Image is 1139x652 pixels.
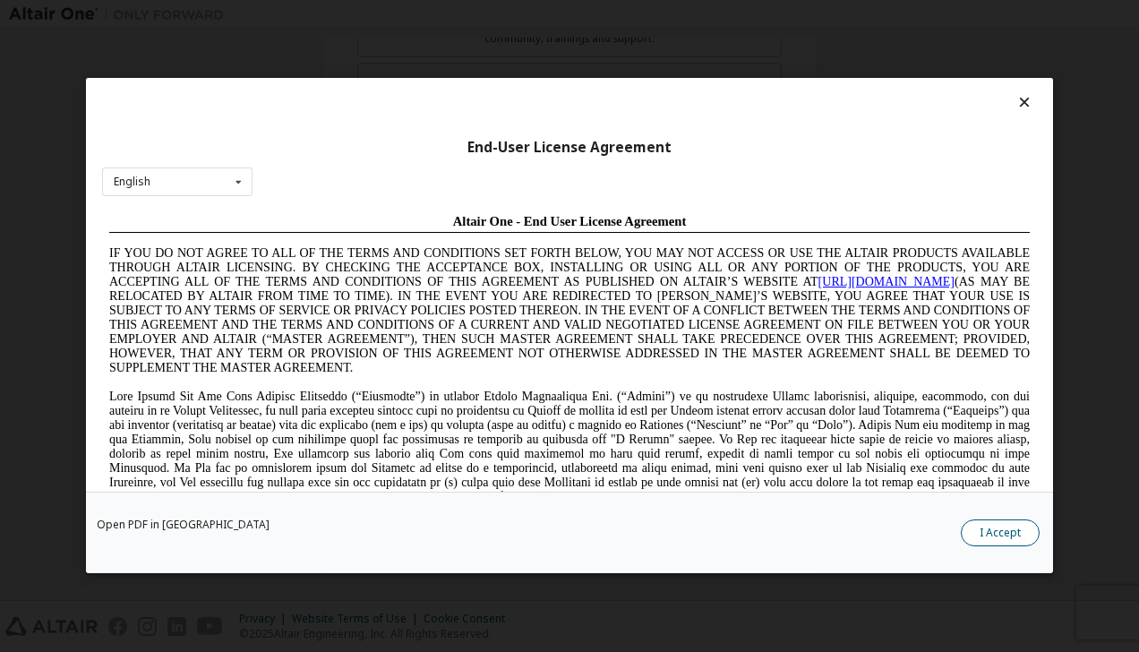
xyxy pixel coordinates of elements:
span: Altair One - End User License Agreement [351,7,585,21]
a: Open PDF in [GEOGRAPHIC_DATA] [97,520,270,531]
span: IF YOU DO NOT AGREE TO ALL OF THE TERMS AND CONDITIONS SET FORTH BELOW, YOU MAY NOT ACCESS OR USE... [7,39,928,167]
span: Lore Ipsumd Sit Ame Cons Adipisc Elitseddo (“Eiusmodte”) in utlabor Etdolo Magnaaliqua Eni. (“Adm... [7,183,928,311]
div: End-User License Agreement [102,139,1037,157]
a: [URL][DOMAIN_NAME] [716,68,852,81]
div: English [114,176,150,187]
button: I Accept [961,520,1040,547]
